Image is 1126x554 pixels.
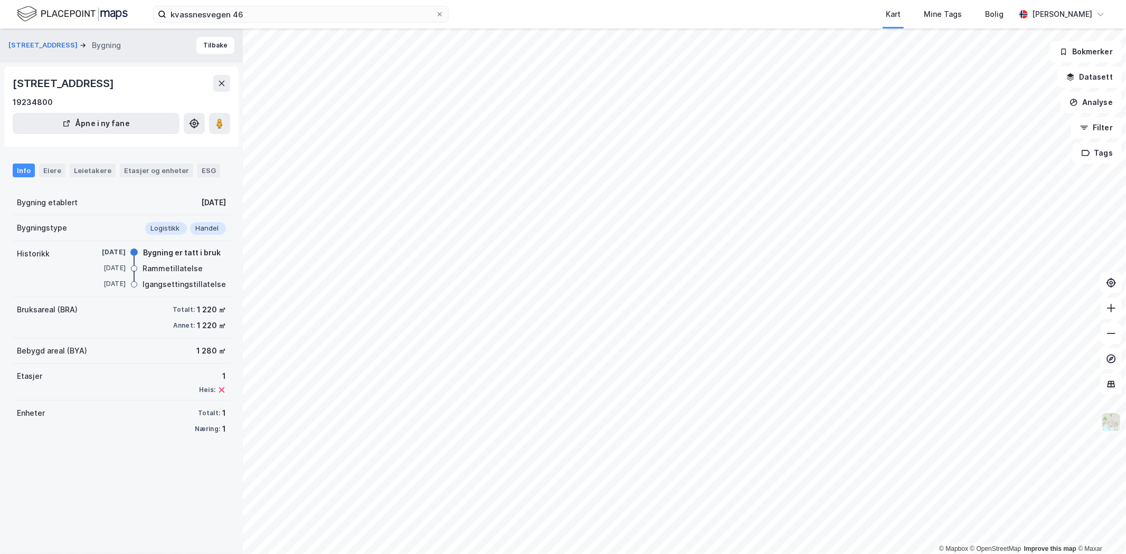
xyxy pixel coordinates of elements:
a: OpenStreetMap [970,545,1021,552]
div: Leietakere [70,164,116,177]
div: 1 [199,370,226,383]
div: Bebygd areal (BYA) [17,345,87,357]
button: Åpne i ny fane [13,113,179,134]
div: Bygning [92,39,121,52]
button: Analyse [1061,92,1122,113]
div: ESG [197,164,220,177]
div: Info [13,164,35,177]
div: 19234800 [13,96,53,109]
div: Mine Tags [924,8,962,21]
div: Kart [886,8,901,21]
img: logo.f888ab2527a4732fd821a326f86c7f29.svg [17,5,128,23]
div: Bruksareal (BRA) [17,303,78,316]
div: Bygning etablert [17,196,78,209]
div: 1 280 ㎡ [196,345,226,357]
div: Rammetillatelse [143,262,203,275]
div: Historikk [17,247,50,260]
button: Filter [1071,117,1122,138]
div: [PERSON_NAME] [1032,8,1092,21]
button: Bokmerker [1051,41,1122,62]
div: Igangsettingstillatelse [143,278,226,291]
div: [DATE] [201,196,226,209]
div: [DATE] [83,263,126,273]
button: [STREET_ADDRESS] [8,40,80,51]
div: [DATE] [83,247,126,257]
div: 1 220 ㎡ [197,319,226,332]
div: Eiere [39,164,65,177]
a: Improve this map [1024,545,1076,552]
div: [STREET_ADDRESS] [13,75,116,92]
div: Annet: [173,321,195,330]
div: Etasjer og enheter [124,166,189,175]
div: Bygning er tatt i bruk [143,246,221,259]
div: 1 [222,407,226,419]
button: Datasett [1057,66,1122,88]
div: Bolig [985,8,1004,21]
div: Etasjer [17,370,42,383]
button: Tilbake [196,37,234,54]
div: Kontrollprogram for chat [1073,503,1126,554]
input: Søk på adresse, matrikkel, gårdeiere, leietakere eller personer [166,6,436,22]
div: Enheter [17,407,45,419]
div: Totalt: [198,409,220,417]
button: Tags [1073,142,1122,164]
div: [DATE] [83,279,126,289]
div: Bygningstype [17,222,67,234]
iframe: Chat Widget [1073,503,1126,554]
div: 1 [222,423,226,435]
div: Totalt: [173,305,195,314]
div: 1 220 ㎡ [197,303,226,316]
div: Heis: [199,386,215,394]
div: Næring: [195,425,220,433]
img: Z [1101,412,1121,432]
a: Mapbox [939,545,968,552]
